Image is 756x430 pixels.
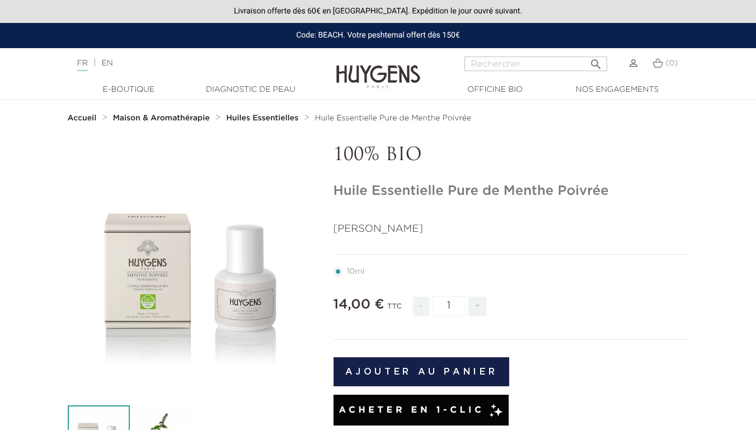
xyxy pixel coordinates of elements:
div: TTC [387,295,402,325]
span: - [413,297,429,316]
span: 14,00 € [334,298,384,311]
h1: Huile Essentielle Pure de Menthe Poivrée [334,183,689,199]
div: | [72,57,307,70]
span: + [468,297,486,316]
a: Accueil [68,114,99,123]
a: Huiles Essentielles [226,114,301,123]
a: Diagnostic de peau [195,84,307,96]
input: Rechercher [464,57,607,71]
a: Huile Essentielle Pure de Menthe Poivrée [315,114,471,123]
a: E-Boutique [73,84,185,96]
a: Maison & Aromathérapie [113,114,213,123]
i:  [589,54,603,68]
span: (0) [665,59,678,67]
button: Ajouter au panier [334,357,510,386]
button:  [586,53,606,68]
strong: Accueil [68,114,97,122]
a: Nos engagements [561,84,673,96]
strong: Maison & Aromathérapie [113,114,210,122]
label: 10ml [334,267,378,276]
img: Huygens [336,47,420,90]
a: EN [101,59,112,67]
strong: Huiles Essentielles [226,114,298,122]
span: Huile Essentielle Pure de Menthe Poivrée [315,114,471,122]
input: Quantité [432,296,466,316]
p: 100% BIO [334,145,689,166]
a: FR [77,59,88,71]
a: Officine Bio [439,84,551,96]
p: [PERSON_NAME] [334,222,689,237]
